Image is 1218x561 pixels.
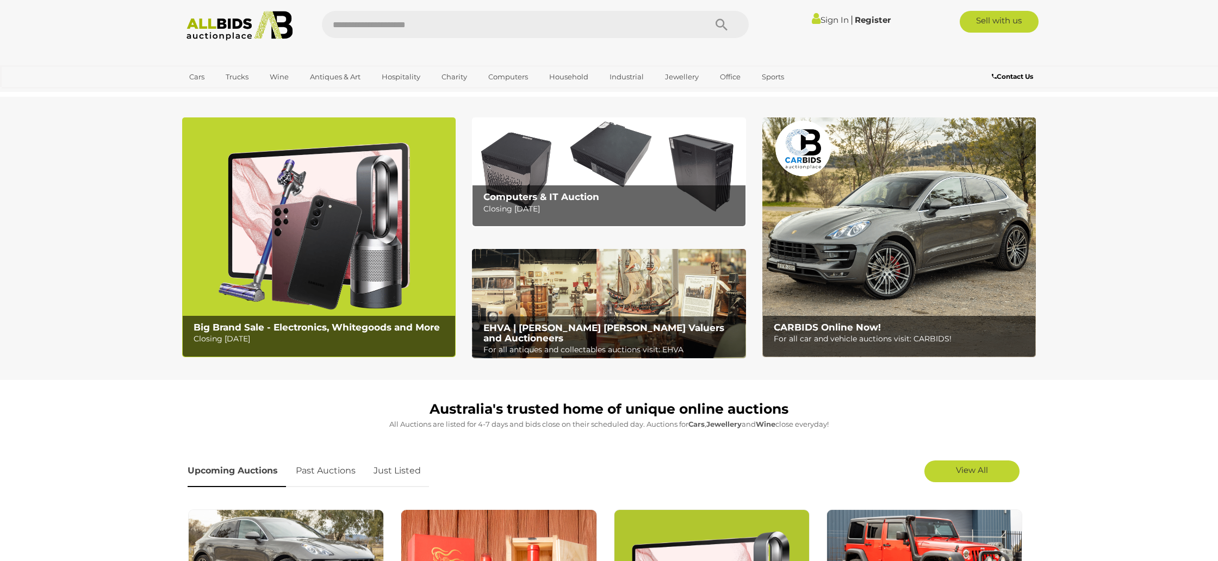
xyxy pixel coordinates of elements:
a: Trucks [219,68,256,86]
b: EHVA | [PERSON_NAME] [PERSON_NAME] Valuers and Auctioneers [483,322,724,344]
a: Household [542,68,595,86]
img: EHVA | Evans Hastings Valuers and Auctioneers [472,249,745,359]
h1: Australia's trusted home of unique online auctions [188,402,1030,417]
a: Past Auctions [288,455,364,487]
a: Antiques & Art [303,68,368,86]
a: CARBIDS Online Now! CARBIDS Online Now! For all car and vehicle auctions visit: CARBIDS! [762,117,1036,357]
img: Computers & IT Auction [472,117,745,227]
img: Allbids.com.au [181,11,299,41]
a: View All [924,460,1020,482]
strong: Wine [756,420,775,428]
p: All Auctions are listed for 4-7 days and bids close on their scheduled day. Auctions for , and cl... [188,418,1030,431]
a: Office [713,68,748,86]
a: Just Listed [365,455,429,487]
a: Computers [481,68,535,86]
b: Big Brand Sale - Electronics, Whitegoods and More [194,322,440,333]
b: CARBIDS Online Now! [774,322,881,333]
span: View All [956,465,988,475]
img: CARBIDS Online Now! [762,117,1036,357]
a: Cars [182,68,212,86]
a: Computers & IT Auction Computers & IT Auction Closing [DATE] [472,117,745,227]
a: Sports [755,68,791,86]
img: Big Brand Sale - Electronics, Whitegoods and More [182,117,456,357]
a: [GEOGRAPHIC_DATA] [182,86,274,104]
a: Sell with us [960,11,1039,33]
p: Closing [DATE] [194,332,450,346]
strong: Cars [688,420,705,428]
a: Sign In [812,15,849,25]
a: Upcoming Auctions [188,455,286,487]
a: Jewellery [658,68,706,86]
p: Closing [DATE] [483,202,739,216]
p: For all car and vehicle auctions visit: CARBIDS! [774,332,1030,346]
a: Register [855,15,891,25]
a: Hospitality [375,68,427,86]
a: Charity [434,68,474,86]
a: Big Brand Sale - Electronics, Whitegoods and More Big Brand Sale - Electronics, Whitegoods and Mo... [182,117,456,357]
a: Industrial [602,68,651,86]
strong: Jewellery [706,420,742,428]
a: Wine [263,68,296,86]
a: Contact Us [992,71,1036,83]
span: | [850,14,853,26]
b: Contact Us [992,72,1033,80]
b: Computers & IT Auction [483,191,599,202]
p: For all antiques and collectables auctions visit: EHVA [483,343,739,357]
a: EHVA | Evans Hastings Valuers and Auctioneers EHVA | [PERSON_NAME] [PERSON_NAME] Valuers and Auct... [472,249,745,359]
button: Search [694,11,749,38]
